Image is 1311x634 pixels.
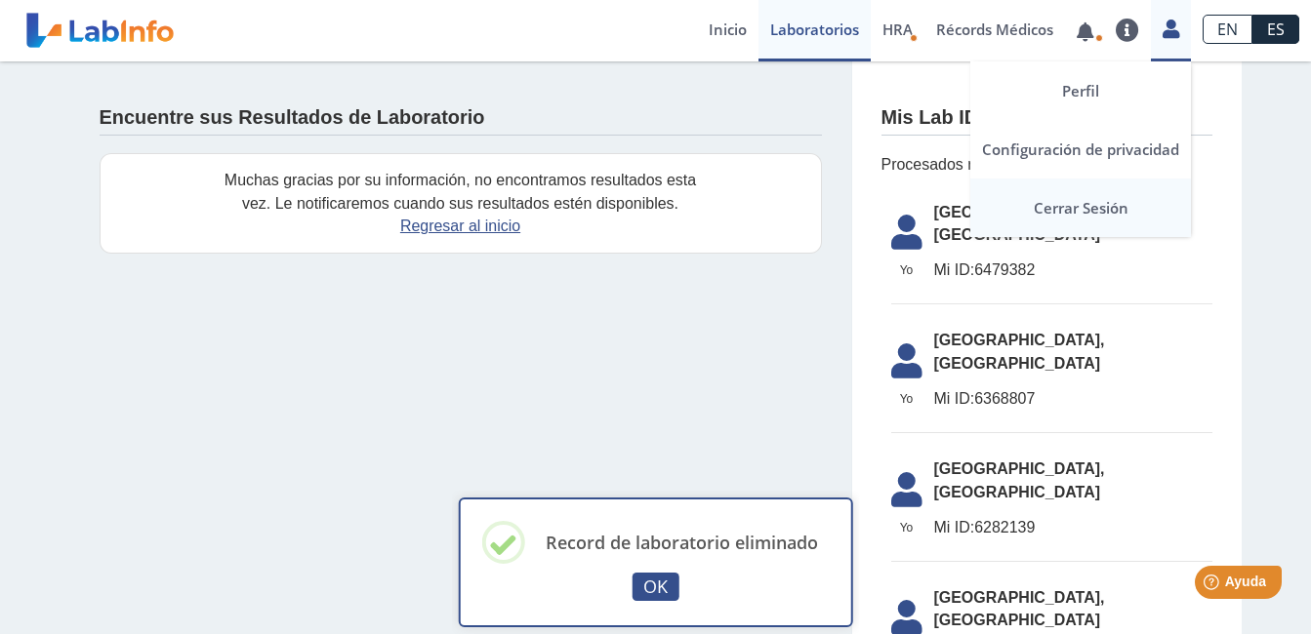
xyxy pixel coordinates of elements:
[1203,15,1252,44] a: EN
[100,106,485,130] h4: Encuentre sus Resultados de Laboratorio
[934,457,1212,504] span: [GEOGRAPHIC_DATA], [GEOGRAPHIC_DATA]
[934,516,1212,539] span: 6282139
[546,533,818,554] h2: Record de laboratorio eliminado
[934,586,1212,633] span: [GEOGRAPHIC_DATA], [GEOGRAPHIC_DATA]
[881,153,1212,177] span: Procesados recientemente
[880,390,934,408] span: Yo
[633,573,679,601] button: OK
[934,329,1212,376] span: [GEOGRAPHIC_DATA], [GEOGRAPHIC_DATA]
[1252,15,1299,44] a: ES
[400,218,520,234] a: Regresar al inicio
[882,20,913,39] span: HRA
[970,61,1191,120] a: Perfil
[934,519,975,535] span: Mi ID:
[1137,558,1290,613] iframe: Help widget launcher
[934,258,1212,282] span: 6479382
[880,519,934,536] span: Yo
[970,178,1191,237] a: Cerrar Sesión
[880,261,934,279] span: Yo
[934,261,975,278] span: Mi ID:
[970,120,1191,178] a: Configuración de privacidad
[881,106,990,130] h4: Mis Lab IDs
[934,387,1212,411] span: 6368807
[193,169,728,216] div: Muchas gracias por su información, no encontramos resultados esta vez. Le notificaremos cuando su...
[934,390,975,407] span: Mi ID:
[934,201,1212,248] span: [GEOGRAPHIC_DATA], [GEOGRAPHIC_DATA]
